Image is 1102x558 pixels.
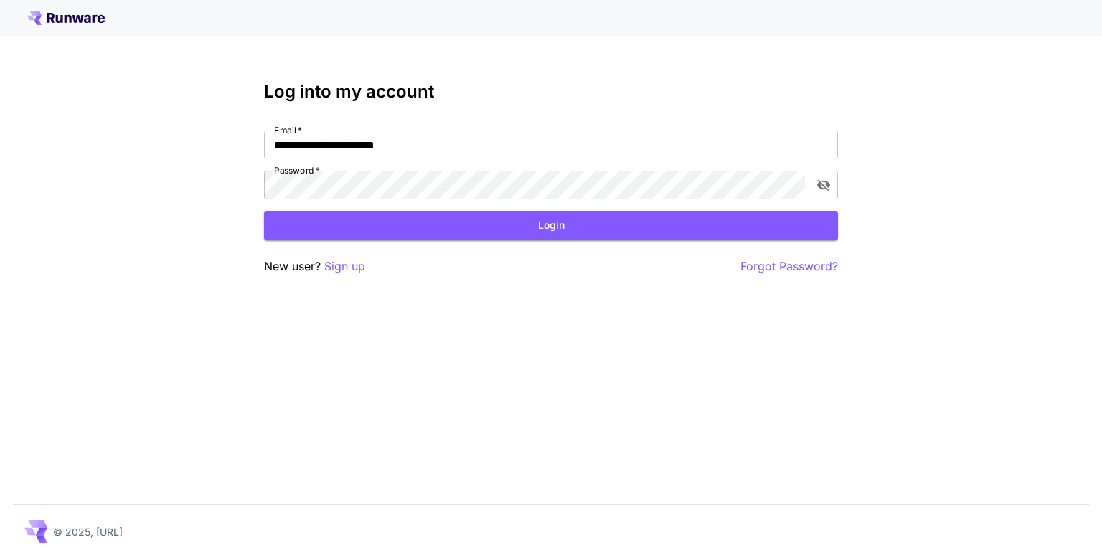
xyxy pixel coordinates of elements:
p: © 2025, [URL] [53,524,123,539]
label: Password [274,164,320,176]
button: Sign up [324,257,365,275]
h3: Log into my account [264,82,838,102]
button: Login [264,211,838,240]
label: Email [274,124,302,136]
button: Forgot Password? [740,257,838,275]
button: toggle password visibility [811,172,837,198]
p: New user? [264,257,365,275]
